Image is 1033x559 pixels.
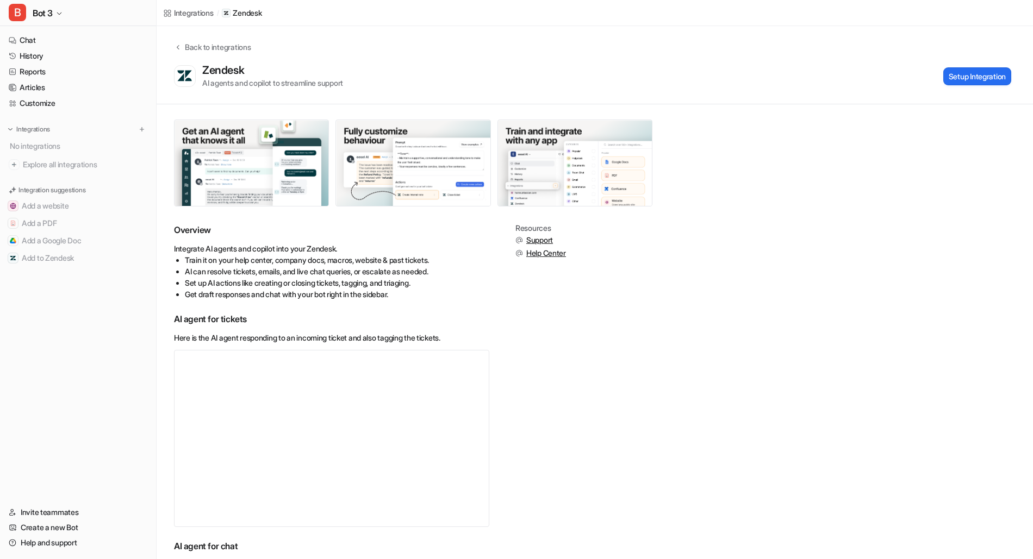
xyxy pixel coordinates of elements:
[4,215,152,232] button: Add a PDFAdd a PDF
[4,520,152,535] a: Create a new Bot
[4,505,152,520] a: Invite teammates
[515,224,566,233] div: Resources
[4,124,53,135] button: Integrations
[515,235,566,246] button: Support
[174,540,489,552] h2: AI agent for chat
[515,248,566,259] button: Help Center
[23,156,147,173] span: Explore all integrations
[4,64,152,79] a: Reports
[4,197,152,215] button: Add a websiteAdd a website
[185,277,489,288] li: Set up AI actions like creating or closing tickets, tagging, and triaging.
[174,332,489,343] p: Here is the AI agent responding to an incoming ticket and also tagging the tickets.
[174,41,251,64] button: Back to integrations
[174,7,214,18] div: Integrations
[174,313,489,325] h2: AI agent for tickets
[4,535,152,550] a: Help and support
[526,248,566,259] span: Help Center
[177,70,193,83] img: Zendesk logo
[10,220,16,227] img: Add a PDF
[233,8,262,18] p: Zendesk
[7,137,152,155] div: No integrations
[4,249,152,267] button: Add to ZendeskAdd to Zendesk
[7,125,14,133] img: expand menu
[174,224,489,236] h2: Overview
[515,236,523,244] img: support.svg
[515,249,523,257] img: support.svg
[4,232,152,249] button: Add a Google DocAdd a Google Doc
[222,8,262,18] a: Zendesk
[185,288,489,300] li: Get draft responses and chat with your bot right in the sidebar.
[10,237,16,244] img: Add a Google Doc
[10,203,16,209] img: Add a website
[18,185,85,195] p: Integration suggestions
[9,159,20,170] img: explore all integrations
[202,64,248,77] div: Zendesk
[182,41,251,53] div: Back to integrations
[138,125,146,133] img: menu_add.svg
[4,96,152,111] a: Customize
[4,80,152,95] a: Articles
[185,266,489,277] li: AI can resolve tickets, emails, and live chat queries, or escalate as needed.
[217,8,219,18] span: /
[202,77,343,89] div: AI agents and copilot to streamline support
[16,125,50,134] p: Integrations
[174,243,489,254] p: Integrate AI agents and copilot into your Zendesk.
[4,33,152,48] a: Chat
[9,4,26,21] span: B
[526,235,553,246] span: Support
[185,254,489,266] li: Train it on your help center, company docs, macros, website & past tickets.
[943,67,1011,85] button: Setup Integration
[4,157,152,172] a: Explore all integrations
[163,7,214,18] a: Integrations
[4,48,152,64] a: History
[174,350,489,527] video: Your browser does not support the video tag.
[10,255,16,261] img: Add to Zendesk
[33,5,53,21] span: Bot 3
